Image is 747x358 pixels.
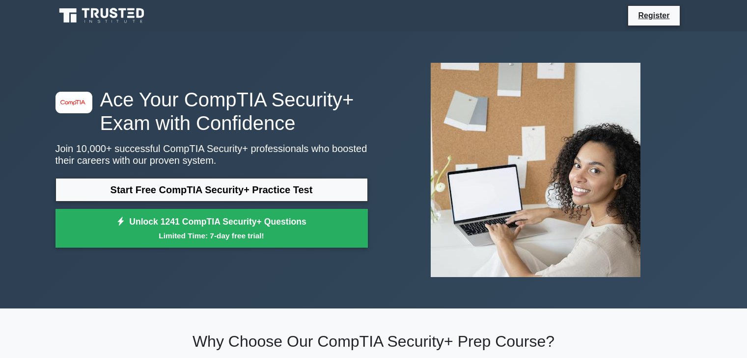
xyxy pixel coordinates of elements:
p: Join 10,000+ successful CompTIA Security+ professionals who boosted their careers with our proven... [55,143,368,166]
small: Limited Time: 7-day free trial! [68,230,356,241]
h1: Ace Your CompTIA Security+ Exam with Confidence [55,88,368,135]
a: Start Free CompTIA Security+ Practice Test [55,178,368,202]
a: Register [632,9,675,22]
a: Unlock 1241 CompTIA Security+ QuestionsLimited Time: 7-day free trial! [55,209,368,248]
h2: Why Choose Our CompTIA Security+ Prep Course? [55,332,692,351]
